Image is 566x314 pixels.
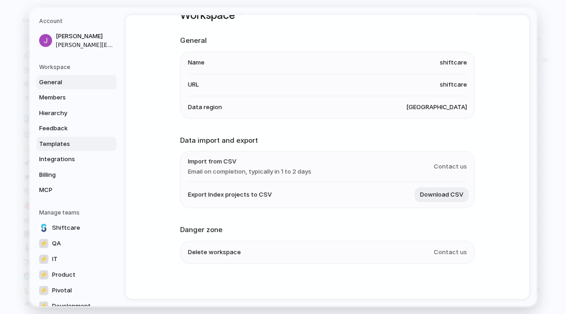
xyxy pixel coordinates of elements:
[36,137,117,151] a: Templates
[434,162,467,171] span: Contact us
[39,63,117,71] h5: Workspace
[39,124,98,133] span: Feedback
[52,302,91,311] span: Development
[36,90,117,105] a: Members
[52,223,80,233] span: Shiftcare
[414,187,469,202] button: Download CSV
[36,252,117,267] a: ⚡IT
[188,248,241,257] span: Delete workspace
[180,35,475,46] h2: General
[39,270,48,279] div: ⚡
[39,209,117,217] h5: Manage teams
[440,80,467,89] span: shiftcare
[36,121,117,136] a: Feedback
[39,302,48,311] div: ⚡
[36,75,117,90] a: General
[188,157,311,166] span: Import from CSV
[440,58,467,67] span: shiftcare
[36,267,117,282] a: ⚡Product
[188,80,199,89] span: URL
[188,190,272,199] span: Export Index projects to CSV
[180,225,475,235] h2: Danger zone
[52,239,61,248] span: QA
[39,170,98,180] span: Billing
[39,155,98,164] span: Integrations
[39,186,98,195] span: MCP
[52,270,76,279] span: Product
[39,286,48,295] div: ⚡
[36,29,117,52] a: [PERSON_NAME][PERSON_NAME][EMAIL_ADDRESS][PERSON_NAME][DOMAIN_NAME]
[39,78,98,87] span: General
[434,248,467,257] span: Contact us
[36,299,117,314] a: ⚡Development
[188,58,204,67] span: Name
[36,283,117,298] a: ⚡Pivotal
[188,167,311,176] span: Email on completion, typically in 1 to 2 days
[420,190,463,199] span: Download CSV
[56,32,115,41] span: [PERSON_NAME]
[188,103,222,112] span: Data region
[39,239,48,248] div: ⚡
[180,7,475,23] h1: Workspace
[36,168,117,182] a: Billing
[180,135,475,146] h2: Data import and export
[36,221,117,235] a: Shiftcare
[36,106,117,121] a: Hierarchy
[56,41,115,49] span: [PERSON_NAME][EMAIL_ADDRESS][PERSON_NAME][DOMAIN_NAME]
[39,17,117,25] h5: Account
[36,236,117,251] a: ⚡QA
[406,103,467,112] span: [GEOGRAPHIC_DATA]
[39,255,48,264] div: ⚡
[39,109,98,118] span: Hierarchy
[39,140,98,149] span: Templates
[36,183,117,198] a: MCP
[52,255,58,264] span: IT
[52,286,72,295] span: Pivotal
[39,93,98,102] span: Members
[36,152,117,167] a: Integrations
